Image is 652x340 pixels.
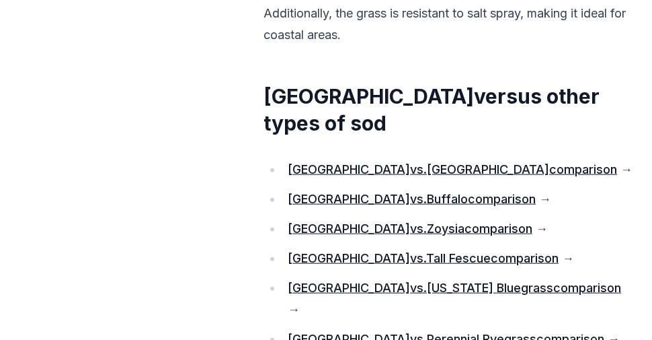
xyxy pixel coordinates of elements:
[288,251,559,265] a: [GEOGRAPHIC_DATA]vs.Tall Fescuecomparison
[288,192,536,206] a: [GEOGRAPHIC_DATA]vs.Buffalocomparison
[282,248,636,269] li: →
[282,277,636,320] li: →
[288,222,532,236] a: [GEOGRAPHIC_DATA]vs.Zoysiacomparison
[282,218,636,240] li: →
[288,281,621,295] a: [GEOGRAPHIC_DATA]vs.[US_STATE] Bluegrasscomparison
[263,83,636,137] h2: [GEOGRAPHIC_DATA] versus other types of sod
[288,162,617,176] a: [GEOGRAPHIC_DATA]vs.[GEOGRAPHIC_DATA]comparison
[282,159,636,180] li: →
[282,189,636,210] li: →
